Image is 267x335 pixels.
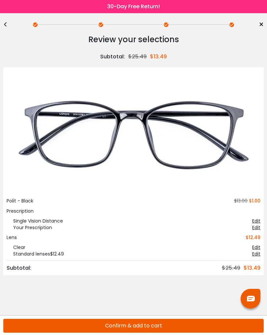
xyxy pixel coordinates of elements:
[7,234,17,241] div: Lens
[246,234,260,241] div: $12.49
[252,218,260,224] div: Edit
[259,20,264,30] span: ×
[7,198,33,204] div: Polit - Black
[252,244,260,251] div: Edit
[7,218,63,224] div: Single Vision Distance
[3,22,13,27] div: <
[247,296,255,301] img: chat
[252,224,260,231] div: Edit
[7,251,64,257] div: Standard lenses $12.49
[100,53,128,61] div: Subtotal:
[249,198,260,204] span: $1.00
[7,264,35,272] div: Subtotal:
[128,53,150,61] div: $25.49
[231,198,248,204] span: $13.00
[222,264,244,272] div: $25.49
[150,53,167,61] div: $13.49
[7,244,25,251] div: Clear
[7,208,260,214] div: Prescription
[7,224,52,231] div: Your Prescription
[244,264,260,272] div: $13.49
[3,319,264,333] button: Confirm & add to cart
[252,251,260,257] div: Edit
[7,71,260,198] img: Black Polit - TR Eyeglasses
[3,33,264,46] div: Review your selections
[254,20,264,30] a: ×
